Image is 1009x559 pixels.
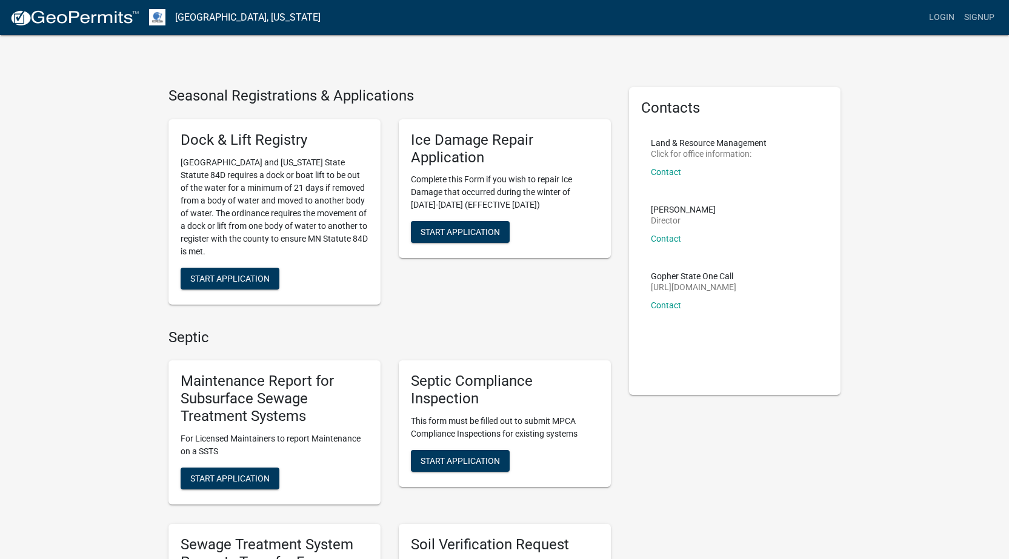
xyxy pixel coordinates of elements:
[421,227,500,237] span: Start Application
[651,216,716,225] p: Director
[651,139,767,147] p: Land & Resource Management
[149,9,165,25] img: Otter Tail County, Minnesota
[181,372,368,425] h5: Maintenance Report for Subsurface Sewage Treatment Systems
[175,7,321,28] a: [GEOGRAPHIC_DATA], [US_STATE]
[651,150,767,158] p: Click for office information:
[411,415,599,440] p: This form must be filled out to submit MPCA Compliance Inspections for existing systems
[421,455,500,465] span: Start Application
[190,473,270,483] span: Start Application
[651,234,681,243] a: Contact
[959,6,999,29] a: Signup
[181,156,368,258] p: [GEOGRAPHIC_DATA] and [US_STATE] State Statute 84D requires a dock or boat lift to be out of the ...
[651,205,716,214] p: [PERSON_NAME]
[411,372,599,408] h5: Septic Compliance Inspection
[181,432,368,458] p: For Licensed Maintainers to report Maintenance on a SSTS
[651,167,681,177] a: Contact
[641,99,829,117] h5: Contacts
[168,87,611,105] h4: Seasonal Registrations & Applications
[181,268,279,289] button: Start Application
[190,273,270,283] span: Start Application
[181,468,279,489] button: Start Application
[651,300,681,310] a: Contact
[411,131,599,167] h5: Ice Damage Repair Application
[651,283,736,291] p: [URL][DOMAIN_NAME]
[411,450,510,472] button: Start Application
[924,6,959,29] a: Login
[181,131,368,149] h5: Dock & Lift Registry
[411,173,599,211] p: Complete this Form if you wish to repair Ice Damage that occurred during the winter of [DATE]-[DA...
[168,329,611,346] h4: Septic
[411,536,599,554] h5: Soil Verification Request
[411,221,510,243] button: Start Application
[651,272,736,280] p: Gopher State One Call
